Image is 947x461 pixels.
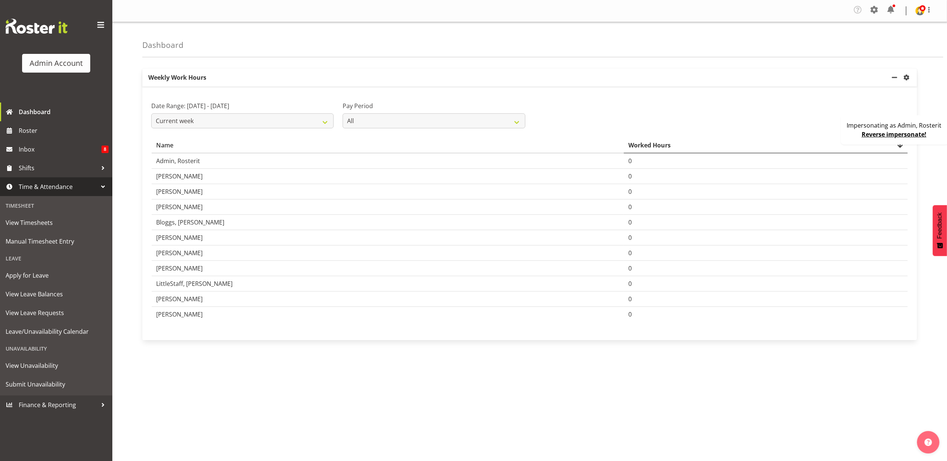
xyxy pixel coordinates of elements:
[862,130,926,138] a: Reverse impersonate!
[2,322,110,341] a: Leave/Unavailability Calendar
[628,249,632,257] span: 0
[19,162,97,174] span: Shifts
[628,157,632,165] span: 0
[101,146,109,153] span: 8
[152,215,624,230] td: Bloggs, [PERSON_NAME]
[628,141,903,150] div: Worked Hours
[156,141,619,150] div: Name
[6,379,107,390] span: Submit Unavailability
[152,184,624,199] td: [PERSON_NAME]
[152,261,624,276] td: [PERSON_NAME]
[19,181,97,192] span: Time & Attendance
[628,295,632,303] span: 0
[2,285,110,303] a: View Leave Balances
[2,303,110,322] a: View Leave Requests
[925,439,932,446] img: help-xxl-2.png
[19,125,109,136] span: Roster
[2,356,110,375] a: View Unavailability
[30,58,83,69] div: Admin Account
[152,245,624,261] td: [PERSON_NAME]
[628,280,632,288] span: 0
[933,205,947,256] button: Feedback - Show survey
[2,198,110,213] div: Timesheet
[628,187,632,196] span: 0
[628,264,632,272] span: 0
[19,144,101,155] span: Inbox
[6,217,107,228] span: View Timesheets
[343,101,525,110] label: Pay Period
[6,236,107,247] span: Manual Timesheet Entry
[628,203,632,211] span: 0
[6,360,107,371] span: View Unavailability
[902,73,914,82] a: settings
[151,101,334,110] label: Date Range: [DATE] - [DATE]
[2,213,110,232] a: View Timesheets
[19,399,97,410] span: Finance & Reporting
[628,310,632,318] span: 0
[142,41,183,49] h4: Dashboard
[152,153,624,169] td: Admin, Rosterit
[6,270,107,281] span: Apply for Leave
[2,251,110,266] div: Leave
[628,172,632,180] span: 0
[6,307,107,318] span: View Leave Requests
[937,213,943,239] span: Feedback
[2,341,110,356] div: Unavailability
[152,291,624,307] td: [PERSON_NAME]
[916,6,925,15] img: admin-rosteritf9cbda91fdf824d97c9d6345b1f660ea.png
[19,106,109,117] span: Dashboard
[890,68,902,86] a: minimize
[152,230,624,245] td: [PERSON_NAME]
[847,121,941,130] p: Impersonating as Admin, Rosterit
[6,288,107,300] span: View Leave Balances
[628,218,632,226] span: 0
[2,232,110,251] a: Manual Timesheet Entry
[152,276,624,291] td: LittleStaff, [PERSON_NAME]
[628,233,632,242] span: 0
[142,68,890,86] p: Weekly Work Hours
[152,307,624,322] td: [PERSON_NAME]
[2,375,110,394] a: Submit Unavailability
[2,266,110,285] a: Apply for Leave
[152,169,624,184] td: [PERSON_NAME]
[6,19,67,34] img: Rosterit website logo
[152,199,624,215] td: [PERSON_NAME]
[6,326,107,337] span: Leave/Unavailability Calendar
